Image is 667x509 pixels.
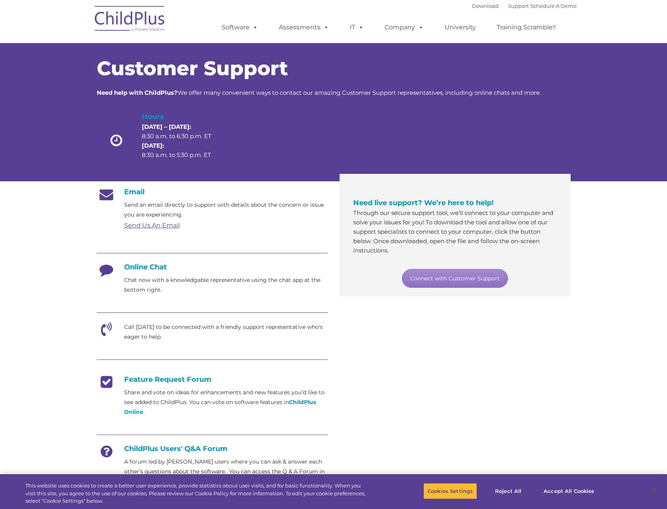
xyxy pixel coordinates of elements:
strong: [DATE] – [DATE]: [142,123,191,130]
p: Call [DATE] to be connected with a friendly support representative who's eager to help. [124,322,328,342]
a: Training Scramble!! [489,20,564,35]
button: Reject All [484,483,533,499]
p: 8:30 a.m. to 6:30 p.m. ET 8:30 a.m. to 5:30 p.m. ET [142,122,225,160]
h4: Online Chat [97,263,328,271]
a: Download [472,3,499,9]
a: University [437,20,484,35]
font: | [472,3,577,9]
button: Accept All Cookies [539,483,598,499]
p: A forum led by [PERSON_NAME] users where you can ask & answer each other’s questions about the so... [124,457,328,486]
p: Send an email directly to support with details about the concern or issue you are experiencing. [124,200,328,220]
a: Company [377,20,432,35]
a: Software [214,20,266,35]
a: Send Us An Email [124,222,180,229]
strong: [DATE]: [142,142,164,149]
div: This website uses cookies to create a better user experience, provide statistics about user visit... [25,482,367,505]
p: Chat now with a knowledgable representative using the chat app at the bottom right. [124,275,328,295]
a: ChildPlus Online [124,399,316,415]
p: Share and vote on ideas for enhancements and new features you’d like to see added to ChildPlus. Y... [124,388,328,417]
strong: Need help with ChildPlus? [97,89,177,96]
span: Customer Support [97,56,288,80]
h4: ChildPlus Users' Q&A Forum [97,444,328,453]
a: Assessments [271,20,337,35]
a: Support [508,3,529,9]
a: Schedule A Demo [530,3,577,9]
button: Close [646,482,663,500]
p: Through our secure support tool, we’ll connect to your computer and solve your issues for you! To... [353,208,557,255]
h4: Hours [142,111,225,122]
span: We offer many convenient ways to contact our amazing Customer Support representatives, including ... [97,89,541,96]
h4: Email [97,188,328,196]
span: Need live support? We’re here to help! [353,199,493,207]
a: IT [342,20,372,35]
a: Connect with Customer Support [402,269,508,288]
h4: Feature Request Forum [97,375,328,384]
button: Cookies Settings [423,483,477,499]
img: ChildPlus by Procare Solutions [91,0,169,40]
